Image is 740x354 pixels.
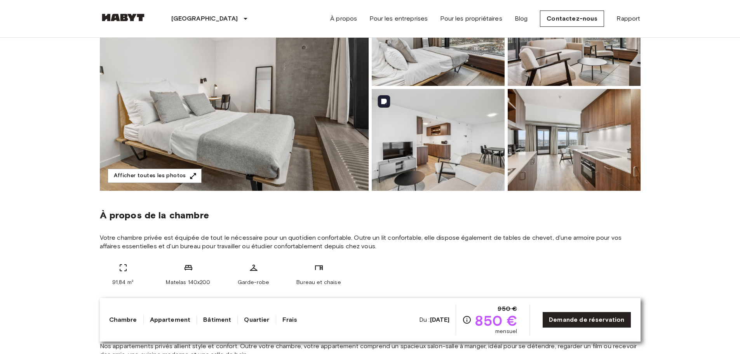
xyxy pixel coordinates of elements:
button: Afficher toutes les photos [108,169,202,183]
font: [DATE] [430,316,450,323]
font: Garde-robe [238,279,270,286]
a: Quartier [244,315,269,324]
font: Matelas 140x200 [166,279,210,286]
a: Contactez-nous [540,10,604,27]
a: Rapport [616,14,640,23]
font: m² [127,279,134,286]
font: Bureau et chaise [296,279,341,286]
svg: Consultez l'aperçu des tarifs pour connaître le détail complet. Veuillez noter que les réductions... [462,315,472,324]
font: 91,84 [112,279,126,286]
font: À propos de la chambre [100,209,209,221]
font: Frais [282,316,298,323]
font: Blog [515,15,528,22]
a: Chambre [109,315,137,324]
img: Photo de l'unité BE-23-003-090-001 [372,89,505,191]
font: Quartier [244,316,269,323]
a: Blog [515,14,528,23]
font: [GEOGRAPHIC_DATA] [171,15,238,22]
font: 850 € [475,312,517,329]
a: À propos [330,14,357,23]
img: Habitude [100,14,146,21]
a: Pour les entreprises [369,14,428,23]
img: Photo de l'unité BE-23-003-090-001 [508,89,641,191]
a: Frais [282,315,298,324]
a: Pour les propriétaires [440,14,502,23]
font: Rapport [616,15,640,22]
font: 950 € [498,305,517,312]
font: Afficher toutes les photos [114,173,186,179]
font: mensuel [495,328,517,335]
font: Demande de réservation [549,316,624,323]
a: Bâtiment [203,315,231,324]
a: Demande de réservation [542,312,631,328]
font: Appartement [150,316,191,323]
font: Du : [419,316,430,323]
a: Appartement [150,315,191,324]
font: Votre chambre privée est équipée de tout le nécessaire pour un quotidien confortable. Outre un li... [100,234,622,250]
font: Chambre [109,316,137,323]
font: Bâtiment [203,316,231,323]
